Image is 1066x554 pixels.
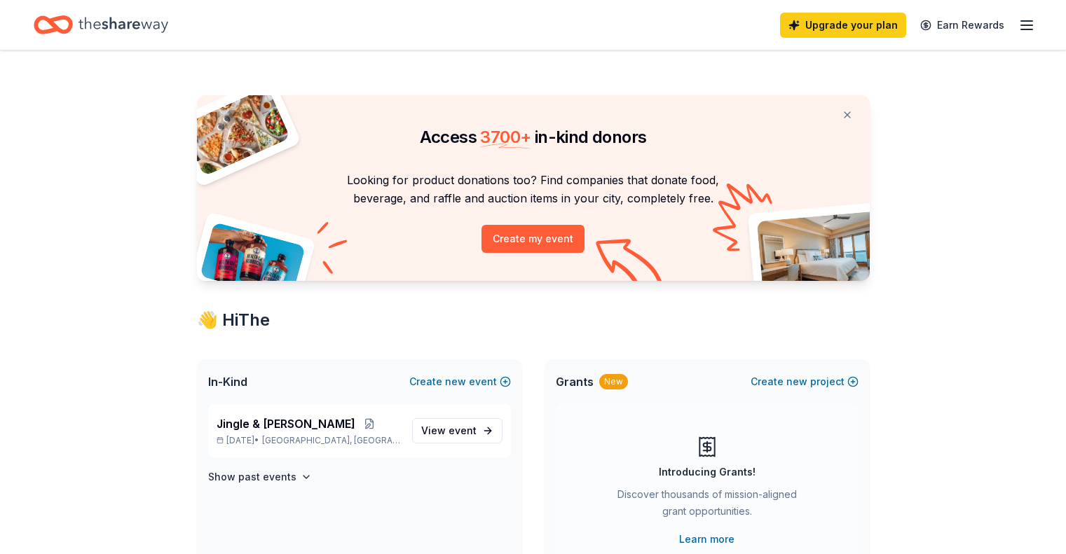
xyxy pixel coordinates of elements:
[208,373,247,390] span: In-Kind
[445,373,466,390] span: new
[214,171,853,208] p: Looking for product donations too? Find companies that donate food, beverage, and raffle and auct...
[599,374,628,389] div: New
[217,435,401,446] p: [DATE] •
[679,531,734,548] a: Learn more
[751,373,859,390] button: Createnewproject
[420,127,647,147] span: Access in-kind donors
[421,422,477,439] span: View
[449,424,477,436] span: event
[556,373,594,390] span: Grants
[409,373,511,390] button: Createnewevent
[262,435,400,446] span: [GEOGRAPHIC_DATA], [GEOGRAPHIC_DATA]
[208,469,312,485] button: Show past events
[612,486,802,525] div: Discover thousands of mission-aligned grant opportunities.
[217,415,355,432] span: Jingle & [PERSON_NAME]
[912,13,1013,38] a: Earn Rewards
[786,373,807,390] span: new
[208,469,296,485] h4: Show past events
[197,309,870,331] div: 👋 Hi The
[34,8,168,41] a: Home
[181,87,290,176] img: Pizza
[481,225,585,253] button: Create my event
[480,127,531,147] span: 3700 +
[596,239,666,291] img: Curvy arrow
[412,418,503,443] a: View event
[659,464,756,480] div: Introducing Grants!
[780,13,906,38] a: Upgrade your plan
